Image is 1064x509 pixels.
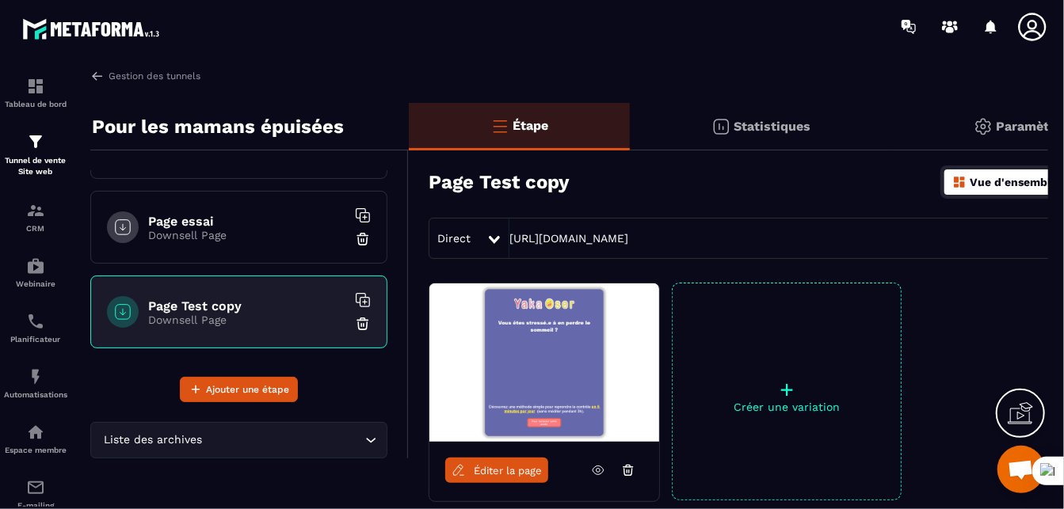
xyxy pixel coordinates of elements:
a: Éditer la page [445,458,548,483]
span: Liste des archives [101,431,206,449]
a: formationformationTunnel de vente Site web [4,120,67,189]
p: Créer une variation [673,401,901,413]
p: Étape [513,118,549,133]
a: schedulerschedulerPlanificateur [4,300,67,355]
img: automations [26,367,45,386]
p: Paramètre [997,119,1062,134]
img: trash [355,231,371,247]
h6: Page Test copy [148,298,346,313]
a: automationsautomationsWebinaire [4,245,67,300]
div: Ouvrir le chat [997,446,1045,493]
p: Vue d'ensemble [970,176,1058,188]
p: Webinaire [4,279,67,288]
img: formation [26,132,45,151]
img: automations [26,256,45,275]
img: setting-gr.5f69749f.svg [974,117,993,136]
img: scheduler [26,312,45,331]
p: Espace membre [4,446,67,454]
p: Tableau de bord [4,100,67,108]
p: Pour les mamans épuisées [92,111,344,142]
a: formationformationCRM [4,189,67,245]
a: Gestion des tunnels [90,69,200,83]
input: Search for option [206,431,361,449]
p: Downsell Page [148,313,346,326]
img: email [26,478,45,497]
a: automationsautomationsEspace membre [4,411,67,466]
p: Tunnel de vente Site web [4,155,67,177]
p: + [673,378,901,401]
img: trash [355,316,371,332]
img: formation [26,201,45,220]
img: arrow [90,69,105,83]
img: image [429,283,659,442]
span: Éditer la page [474,465,542,477]
p: Planificateur [4,335,67,344]
p: Automatisations [4,390,67,399]
span: Ajouter une étape [206,382,289,397]
button: Ajouter une étape [180,377,298,402]
img: bars-o.4a397970.svg [490,116,509,135]
p: CRM [4,224,67,233]
a: automationsautomationsAutomatisations [4,355,67,411]
a: formationformationTableau de bord [4,65,67,120]
p: Statistiques [734,119,811,134]
a: [URL][DOMAIN_NAME] [509,232,628,245]
h3: Page Test copy [429,171,570,193]
img: automations [26,423,45,442]
div: Search for option [90,422,387,458]
img: stats.20deebd0.svg [711,117,730,136]
p: Downsell Page [148,229,346,241]
img: logo [22,14,165,44]
span: Direct [437,232,471,245]
img: formation [26,77,45,96]
img: dashboard-orange.40269519.svg [952,175,967,189]
h6: Page essai [148,214,346,229]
